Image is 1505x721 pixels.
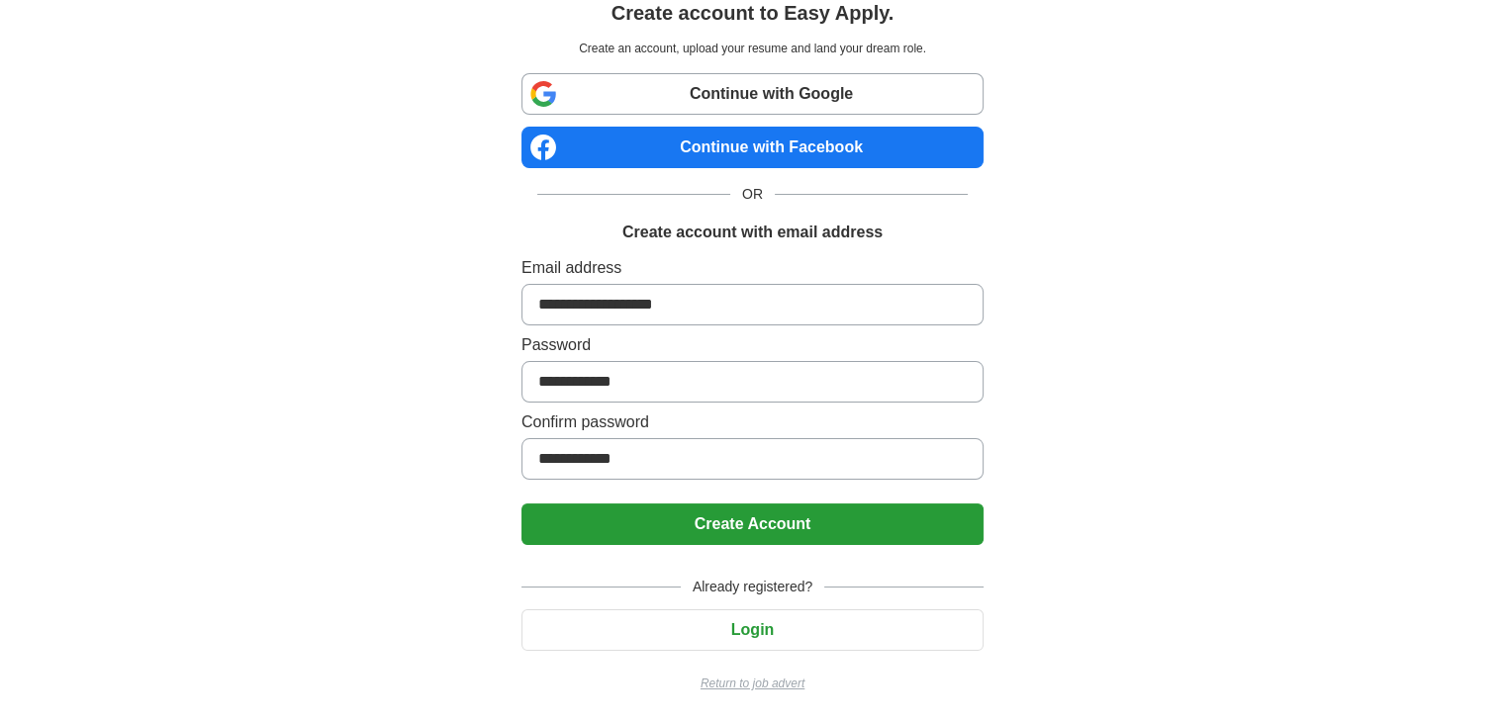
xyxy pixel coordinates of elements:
button: Create Account [521,503,984,545]
label: Confirm password [521,410,984,434]
button: Login [521,609,984,651]
h1: Create account with email address [622,221,883,244]
a: Continue with Google [521,73,984,115]
label: Email address [521,256,984,280]
p: Create an account, upload your resume and land your dream role. [525,40,980,57]
label: Password [521,333,984,357]
a: Continue with Facebook [521,127,984,168]
span: Already registered? [681,577,824,597]
span: OR [730,184,775,205]
a: Return to job advert [521,675,984,692]
a: Login [521,621,984,638]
